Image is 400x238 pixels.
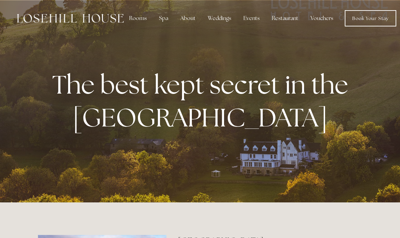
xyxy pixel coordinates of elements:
[17,14,124,23] img: Losehill House
[175,12,201,25] div: About
[154,12,174,25] div: Spa
[345,10,396,26] a: Book Your Stay
[238,12,265,25] div: Events
[202,12,237,25] div: Weddings
[266,12,304,25] div: Restaurant
[305,12,339,25] a: Vouchers
[124,12,152,25] div: Rooms
[52,68,354,134] strong: The best kept secret in the [GEOGRAPHIC_DATA]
